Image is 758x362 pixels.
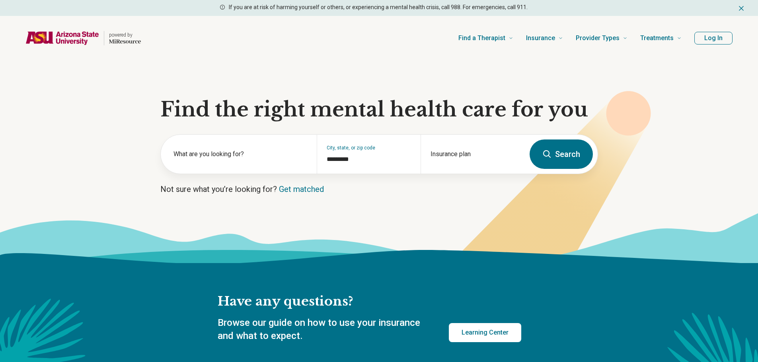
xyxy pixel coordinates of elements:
h2: Have any questions? [218,293,521,310]
p: If you are at risk of harming yourself or others, or experiencing a mental health crisis, call 98... [229,3,528,12]
h1: Find the right mental health care for you [160,98,598,122]
button: Log In [694,32,733,45]
p: Not sure what you’re looking for? [160,184,598,195]
p: Browse our guide on how to use your insurance and what to expect. [218,316,430,343]
a: Find a Therapist [458,22,513,54]
a: Provider Types [576,22,627,54]
p: powered by [109,32,141,38]
a: Home page [25,25,141,51]
a: Treatments [640,22,682,54]
button: Search [530,139,593,169]
a: Insurance [526,22,563,54]
button: Dismiss [737,3,745,13]
span: Find a Therapist [458,33,505,44]
a: Get matched [279,184,324,194]
span: Provider Types [576,33,620,44]
label: What are you looking for? [173,149,307,159]
a: Learning Center [449,323,521,342]
span: Treatments [640,33,674,44]
span: Insurance [526,33,555,44]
